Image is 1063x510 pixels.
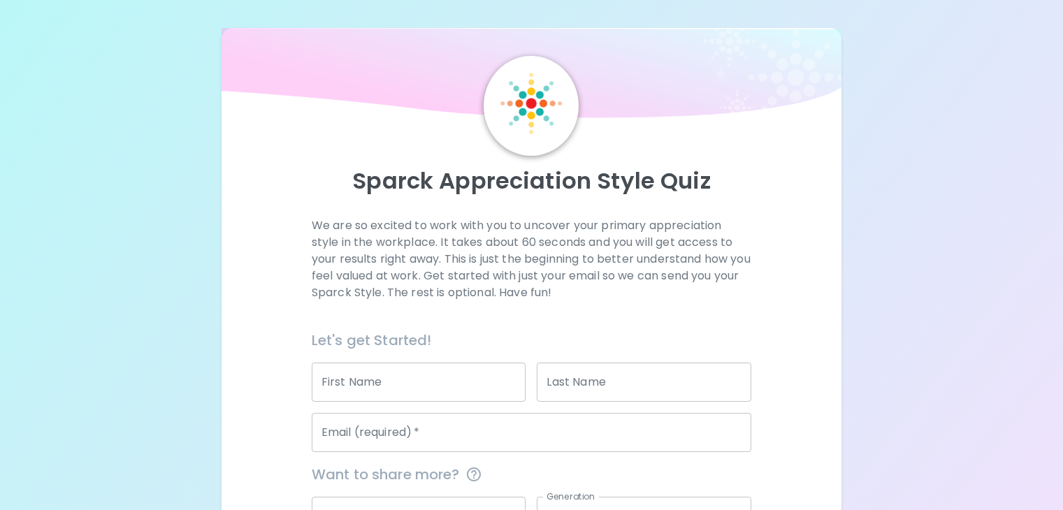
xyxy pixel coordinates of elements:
p: Sparck Appreciation Style Quiz [238,167,825,195]
span: Want to share more? [312,463,751,486]
img: wave [222,28,841,126]
svg: This information is completely confidential and only used for aggregated appreciation studies at ... [465,466,482,483]
label: Generation [547,490,595,502]
img: Sparck Logo [500,73,562,134]
p: We are so excited to work with you to uncover your primary appreciation style in the workplace. I... [312,217,751,301]
h6: Let's get Started! [312,329,751,351]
